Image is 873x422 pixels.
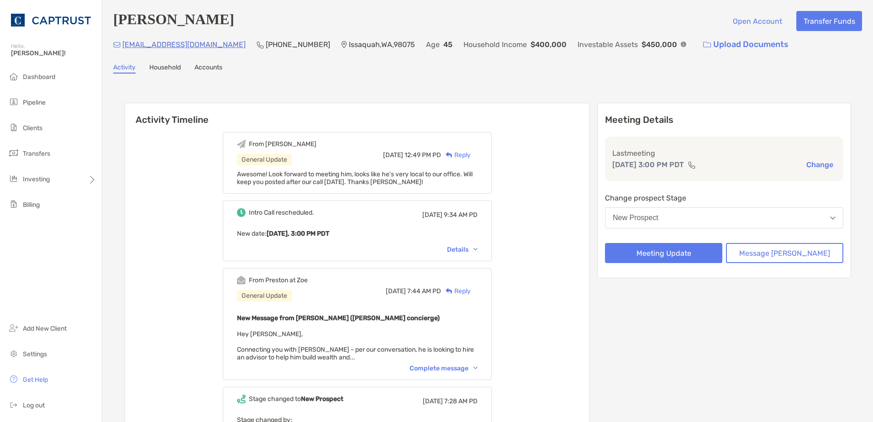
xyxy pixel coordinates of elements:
button: Meeting Update [605,243,722,263]
img: add_new_client icon [8,322,19,333]
h4: [PERSON_NAME] [113,11,234,31]
img: Reply icon [446,152,452,158]
a: Household [149,63,181,74]
img: communication type [688,161,696,169]
img: Info Icon [681,42,686,47]
p: [DATE] 3:00 PM PDT [612,159,684,170]
span: Hey [PERSON_NAME], Connecting you with [PERSON_NAME] - per our conversation, he is looking to hir... [237,330,474,361]
span: 12:49 PM PD [405,151,441,159]
img: clients icon [8,122,19,133]
span: Transfers [23,150,50,158]
div: Stage changed to [249,395,343,403]
div: From Preston at Zoe [249,276,308,284]
img: Open dropdown arrow [830,216,836,220]
div: Details [447,246,478,253]
img: investing icon [8,173,19,184]
p: Change prospect Stage [605,192,843,204]
span: [DATE] [383,151,403,159]
span: 7:28 AM PD [444,397,478,405]
p: Meeting Details [605,114,843,126]
img: CAPTRUST Logo [11,4,91,37]
b: New Message from [PERSON_NAME] ([PERSON_NAME] concierge) [237,314,440,322]
img: billing icon [8,199,19,210]
img: Reply icon [446,288,452,294]
img: Phone Icon [257,41,264,48]
img: transfers icon [8,148,19,158]
img: Event icon [237,140,246,148]
img: Location Icon [341,41,347,48]
img: Event icon [237,395,246,403]
img: Email Icon [113,42,121,47]
span: [DATE] [386,287,406,295]
span: [DATE] [422,211,442,219]
div: Reply [441,286,471,296]
p: $450,000 [642,39,677,50]
div: General Update [237,290,292,301]
span: Billing [23,201,40,209]
span: Get Help [23,376,48,384]
span: Pipeline [23,99,46,106]
span: [DATE] [423,397,443,405]
button: Message [PERSON_NAME] [726,243,843,263]
div: From [PERSON_NAME] [249,140,316,148]
img: Event icon [237,208,246,217]
img: logout icon [8,399,19,410]
a: Activity [113,63,136,74]
b: New Prospect [301,395,343,403]
span: Dashboard [23,73,55,81]
p: Issaquah , WA , 98075 [349,39,415,50]
span: Log out [23,401,45,409]
button: Change [804,160,836,169]
p: Age [426,39,440,50]
span: [PERSON_NAME]! [11,49,96,57]
span: Add New Client [23,325,67,332]
span: Clients [23,124,42,132]
div: General Update [237,154,292,165]
img: button icon [703,42,711,48]
h6: Activity Timeline [125,103,589,125]
img: Chevron icon [473,248,478,251]
span: Investing [23,175,50,183]
img: get-help icon [8,374,19,385]
img: pipeline icon [8,96,19,107]
p: Household Income [463,39,527,50]
span: 7:44 AM PD [407,287,441,295]
button: New Prospect [605,207,843,228]
button: Open Account [726,11,789,31]
div: Reply [441,150,471,160]
span: 9:34 AM PD [444,211,478,219]
span: Settings [23,350,47,358]
div: Intro Call rescheduled. [249,209,314,216]
img: Event icon [237,276,246,285]
p: Last meeting [612,148,836,159]
img: settings icon [8,348,19,359]
b: [DATE], 3:00 PM PDT [267,230,329,237]
p: New date : [237,228,478,239]
p: 45 [443,39,452,50]
img: Chevron icon [473,367,478,369]
span: Awesome! Look forward to meeting him, looks like he's very local to our office. Will keep you pos... [237,170,473,186]
a: Upload Documents [697,35,794,54]
button: Transfer Funds [796,11,862,31]
img: dashboard icon [8,71,19,82]
p: $400,000 [531,39,567,50]
a: Accounts [195,63,222,74]
p: [EMAIL_ADDRESS][DOMAIN_NAME] [122,39,246,50]
p: Investable Assets [578,39,638,50]
div: Complete message [410,364,478,372]
p: [PHONE_NUMBER] [266,39,330,50]
div: New Prospect [613,214,658,222]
